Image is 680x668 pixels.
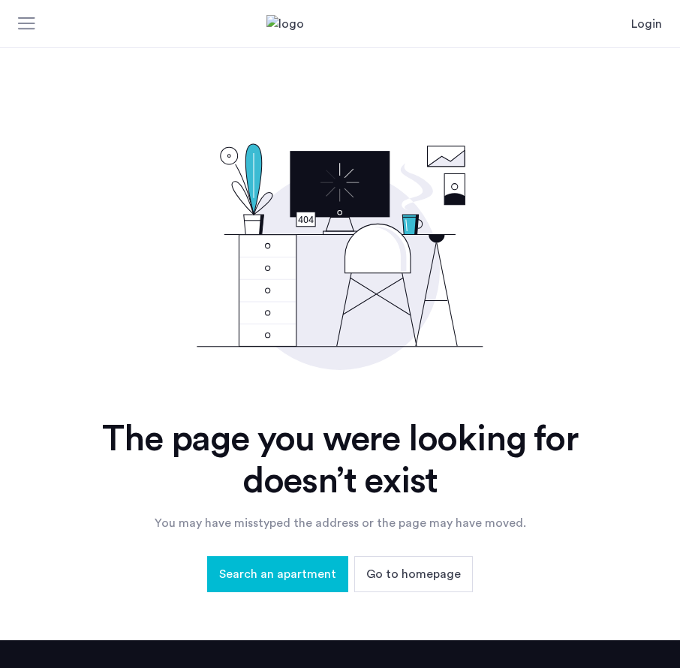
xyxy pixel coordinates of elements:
span: Go to homepage [366,565,461,583]
img: logo [266,15,414,33]
button: button [207,556,348,592]
div: You may have misstyped the address or the page may have moved. [18,514,662,532]
span: Search an apartment [219,565,336,583]
a: Cazamio Logo [266,15,414,33]
a: Login [631,15,662,33]
button: button [354,556,473,592]
div: The page you were looking for doesn’t exist [18,418,662,502]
